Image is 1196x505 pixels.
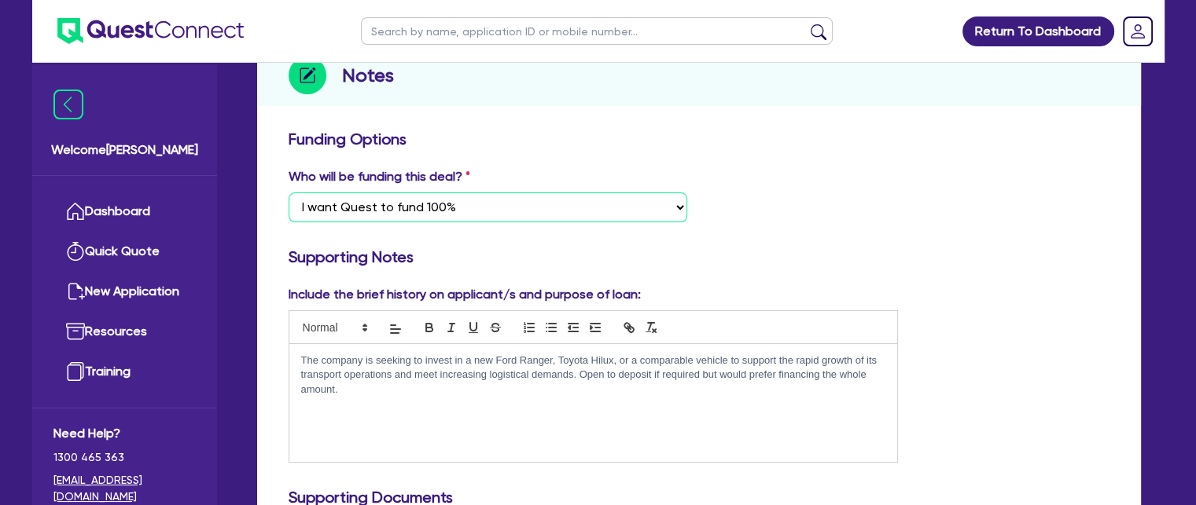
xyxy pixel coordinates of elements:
[289,57,326,94] img: step-icon
[53,312,196,352] a: Resources
[66,242,85,261] img: quick-quote
[51,141,198,159] span: Welcome [PERSON_NAME]
[53,424,196,443] span: Need Help?
[66,322,85,341] img: resources
[53,272,196,312] a: New Application
[1117,11,1158,52] a: Dropdown toggle
[289,247,1110,266] h3: Supporting Notes
[289,167,470,186] label: Who will be funding this deal?
[53,352,196,392] a: Training
[289,285,641,304] label: Include the brief history on applicant/s and purpose of loan:
[289,130,1110,148] h3: Funding Options
[53,472,196,505] a: [EMAIL_ADDRESS][DOMAIN_NAME]
[342,61,394,90] h2: Notes
[53,192,196,232] a: Dashboard
[53,449,196,466] span: 1300 465 363
[962,16,1114,46] a: Return To Dashboard
[53,232,196,272] a: Quick Quote
[66,362,85,381] img: training
[53,90,83,119] img: icon-menu-close
[57,18,244,44] img: quest-connect-logo-blue
[361,17,833,45] input: Search by name, application ID or mobile number...
[66,282,85,301] img: new-application
[301,353,886,397] p: The company is seeking to invest in a new Ford Ranger, Toyota Hilux, or a comparable vehicle to s...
